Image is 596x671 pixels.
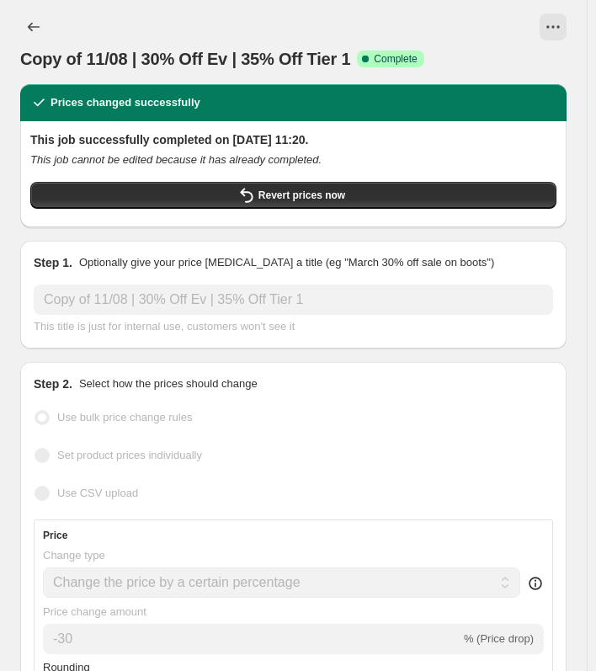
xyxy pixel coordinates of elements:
span: Revert prices now [258,189,345,202]
span: Use CSV upload [57,487,138,499]
span: Use bulk price change rules [57,411,192,423]
h2: This job successfully completed on [DATE] 11:20. [30,131,556,148]
button: Revert prices now [30,182,556,209]
span: Copy of 11/08 | 30% Off Ev | 35% Off Tier 1 [20,50,350,68]
span: Change type [43,549,105,562]
div: help [527,575,544,592]
span: Set product prices individually [57,449,202,461]
input: -15 [43,624,460,654]
p: Optionally give your price [MEDICAL_DATA] a title (eg "March 30% off sale on boots") [79,254,494,271]
input: 30% off holiday sale [34,285,553,315]
span: This title is just for internal use, customers won't see it [34,320,295,333]
h2: Step 2. [34,375,72,392]
h2: Step 1. [34,254,72,271]
span: Complete [374,52,417,66]
span: % (Price drop) [464,632,534,645]
i: This job cannot be edited because it has already completed. [30,153,322,166]
button: Price change jobs [20,13,47,40]
h3: Price [43,529,67,542]
span: Price change amount [43,605,146,618]
button: View actions for Copy of 11/08 | 30% Off Ev | 35% Off Tier 1 [540,13,567,40]
h2: Prices changed successfully [51,94,200,111]
p: Select how the prices should change [79,375,258,392]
